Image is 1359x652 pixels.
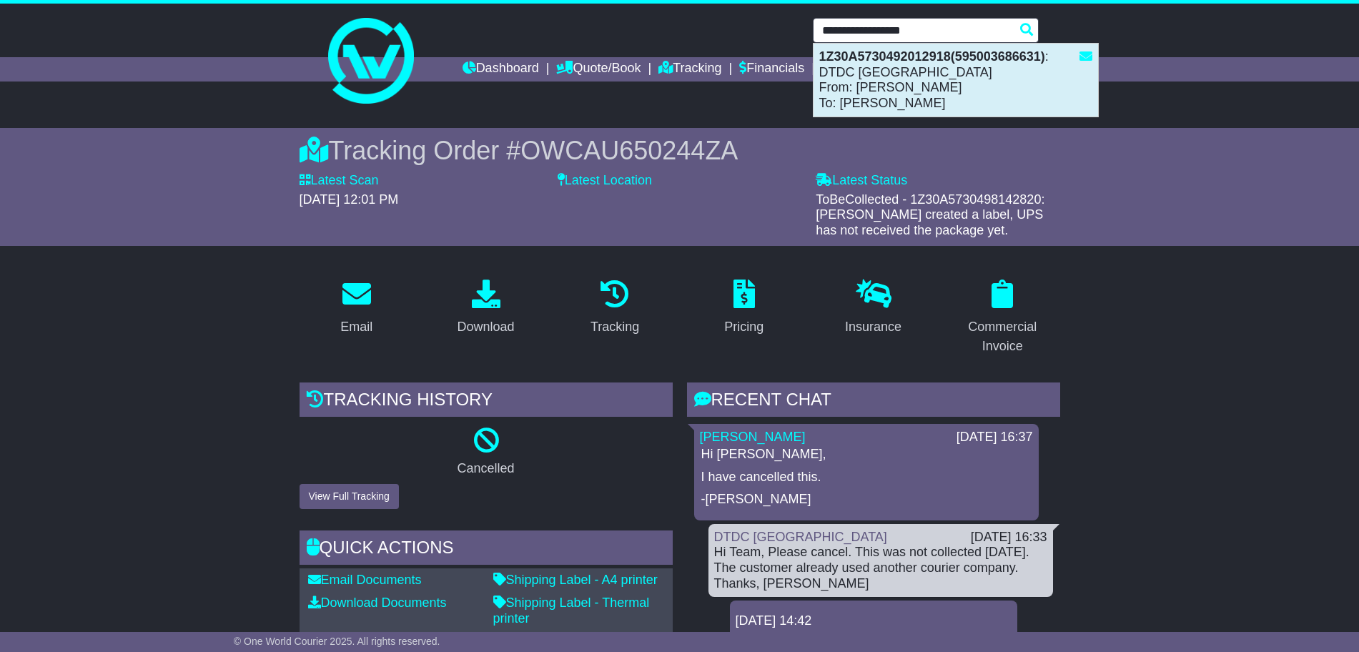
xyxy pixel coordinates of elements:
[945,275,1060,361] a: Commercial Invoice
[308,596,447,610] a: Download Documents
[687,382,1060,421] div: RECENT CHAT
[493,573,658,587] a: Shipping Label - A4 printer
[971,530,1047,545] div: [DATE] 16:33
[463,57,539,81] a: Dashboard
[331,275,382,342] a: Email
[300,192,399,207] span: [DATE] 12:01 PM
[658,57,721,81] a: Tracking
[300,461,673,477] p: Cancelled
[300,484,399,509] button: View Full Tracking
[493,596,650,626] a: Shipping Label - Thermal printer
[736,613,1012,629] div: [DATE] 14:42
[816,192,1044,237] span: ToBeCollected - 1Z30A5730498142820: [PERSON_NAME] created a label, UPS has not received the packa...
[714,530,887,544] a: DTDC [GEOGRAPHIC_DATA]
[520,136,738,165] span: OWCAU650244ZA
[845,317,901,337] div: Insurance
[814,44,1098,117] div: : DTDC [GEOGRAPHIC_DATA] From: [PERSON_NAME] To: [PERSON_NAME]
[590,317,639,337] div: Tracking
[300,173,379,189] label: Latest Scan
[700,430,806,444] a: [PERSON_NAME]
[558,173,652,189] label: Latest Location
[739,57,804,81] a: Financials
[340,317,372,337] div: Email
[300,382,673,421] div: Tracking history
[300,530,673,569] div: Quick Actions
[300,135,1060,166] div: Tracking Order #
[724,317,763,337] div: Pricing
[819,49,1045,64] strong: 1Z30A5730492012918(595003686631)
[556,57,641,81] a: Quote/Book
[701,470,1032,485] p: I have cancelled this.
[715,275,773,342] a: Pricing
[701,492,1032,508] p: -[PERSON_NAME]
[836,275,911,342] a: Insurance
[816,173,907,189] label: Latest Status
[448,275,523,342] a: Download
[954,317,1051,356] div: Commercial Invoice
[701,447,1032,463] p: Hi [PERSON_NAME],
[234,636,440,647] span: © One World Courier 2025. All rights reserved.
[957,430,1033,445] div: [DATE] 16:37
[581,275,648,342] a: Tracking
[308,573,422,587] a: Email Documents
[457,317,514,337] div: Download
[714,545,1047,591] div: Hi Team, Please cancel. This was not collected [DATE]. The customer already used another courier ...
